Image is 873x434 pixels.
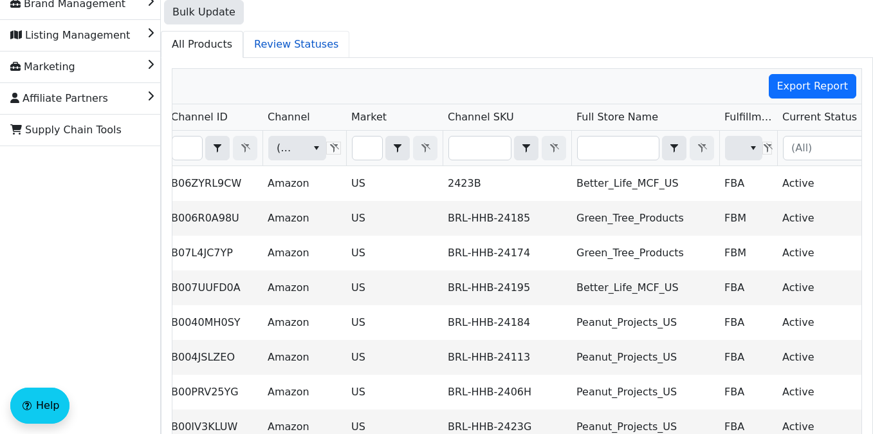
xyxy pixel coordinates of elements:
td: US [346,340,443,375]
span: Review Statuses [244,32,349,57]
td: Amazon [262,236,346,270]
td: B06ZYRL9CW [166,166,262,201]
span: Channel SKU [448,109,514,125]
td: BRL-HHB-24113 [443,340,571,375]
td: Better_Life_MCF_US [571,270,719,305]
td: BRL-HHB-24185 [443,201,571,236]
td: B0040MH0SY [166,305,262,340]
input: Filter [353,137,382,160]
td: B007UUFD0A [166,270,262,305]
td: US [346,375,443,410]
button: select [744,137,762,160]
span: Affiliate Partners [10,88,108,109]
span: Fulfillment [724,109,772,125]
td: B004JSLZEO [166,340,262,375]
button: select [515,137,538,160]
td: BRL-HHB-24195 [443,270,571,305]
td: FBA [719,270,777,305]
span: Choose Operator [385,136,410,160]
span: (All) [277,140,297,156]
input: Filter [578,137,659,160]
td: Better_Life_MCF_US [571,166,719,201]
button: Help floatingactionbutton [10,388,69,424]
input: Filter [449,137,511,160]
span: Full Store Name [576,109,658,125]
td: US [346,166,443,201]
span: Help [36,398,59,413]
input: Filter [172,137,202,160]
td: FBA [719,340,777,375]
td: Green_Tree_Products [571,201,719,236]
td: FBM [719,236,777,270]
td: US [346,305,443,340]
td: 2423B [443,166,571,201]
td: Amazon [262,305,346,340]
th: Filter [719,131,777,166]
span: All Products [161,32,243,57]
th: Filter [443,131,571,166]
span: Channel ID [171,109,228,125]
th: Filter [166,131,262,166]
th: Filter [571,131,719,166]
span: Marketing [10,57,75,77]
span: Market [351,109,387,125]
td: FBA [719,166,777,201]
td: Peanut_Projects_US [571,375,719,410]
td: Amazon [262,340,346,375]
th: Filter [346,131,443,166]
th: Filter [262,131,346,166]
td: Amazon [262,270,346,305]
button: Export Report [769,74,857,99]
span: Current Status [782,109,857,125]
input: (All) [784,137,868,160]
td: US [346,236,443,270]
span: Choose Operator [662,136,686,160]
button: select [206,137,229,160]
td: B07L4JC7YP [166,236,262,270]
td: B006R0A98U [166,201,262,236]
td: BRL-HHB-24184 [443,305,571,340]
td: US [346,270,443,305]
button: select [386,137,409,160]
td: BRL-HHB-2406H [443,375,571,410]
td: Peanut_Projects_US [571,340,719,375]
span: Supply Chain Tools [10,120,122,140]
td: Amazon [262,201,346,236]
td: FBM [719,201,777,236]
button: select [663,137,686,160]
td: FBA [719,375,777,410]
span: Listing Management [10,25,130,46]
button: select [307,137,326,160]
td: Amazon [262,166,346,201]
span: Channel [268,109,310,125]
td: FBA [719,305,777,340]
span: Export Report [777,79,849,94]
span: Bulk Update [172,5,235,20]
td: Green_Tree_Products [571,236,719,270]
span: Choose Operator [514,136,538,160]
td: B00PRV25YG [166,375,262,410]
td: BRL-HHB-24174 [443,236,571,270]
span: Choose Operator [205,136,230,160]
td: Peanut_Projects_US [571,305,719,340]
td: US [346,201,443,236]
td: Amazon [262,375,346,410]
